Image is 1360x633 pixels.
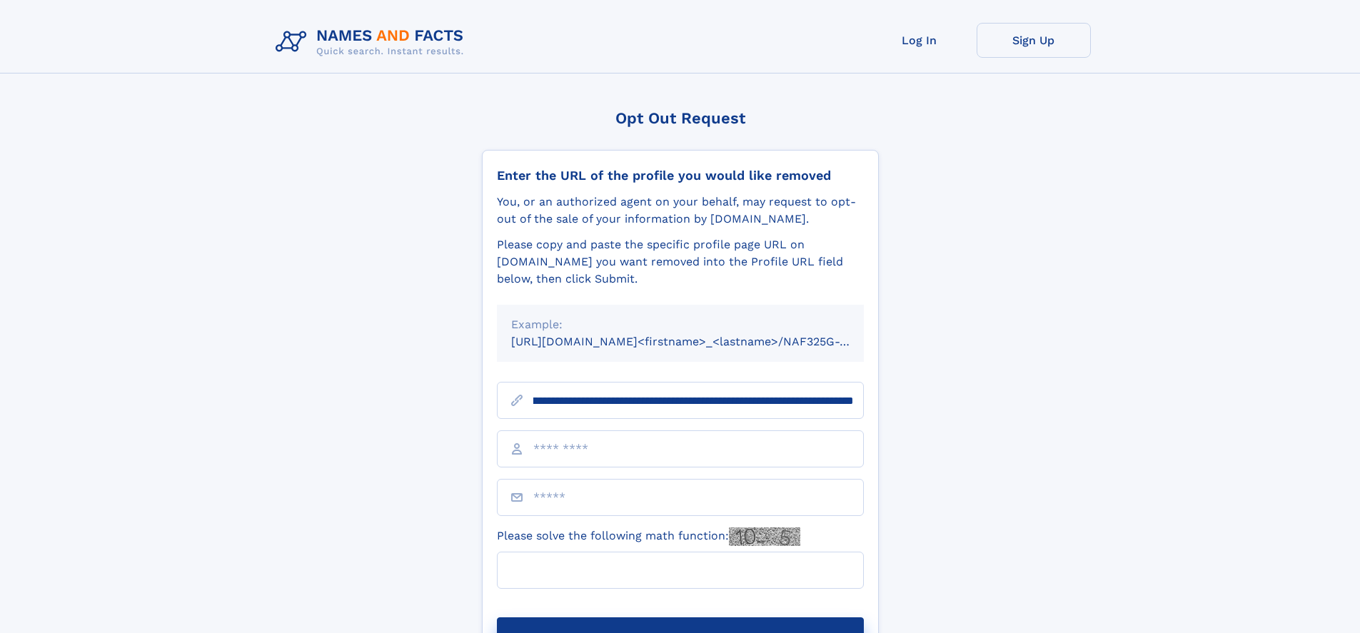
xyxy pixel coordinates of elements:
[497,527,800,546] label: Please solve the following math function:
[270,23,475,61] img: Logo Names and Facts
[862,23,977,58] a: Log In
[511,335,891,348] small: [URL][DOMAIN_NAME]<firstname>_<lastname>/NAF325G-xxxxxxxx
[511,316,850,333] div: Example:
[482,109,879,127] div: Opt Out Request
[497,236,864,288] div: Please copy and paste the specific profile page URL on [DOMAIN_NAME] you want removed into the Pr...
[497,168,864,183] div: Enter the URL of the profile you would like removed
[977,23,1091,58] a: Sign Up
[497,193,864,228] div: You, or an authorized agent on your behalf, may request to opt-out of the sale of your informatio...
